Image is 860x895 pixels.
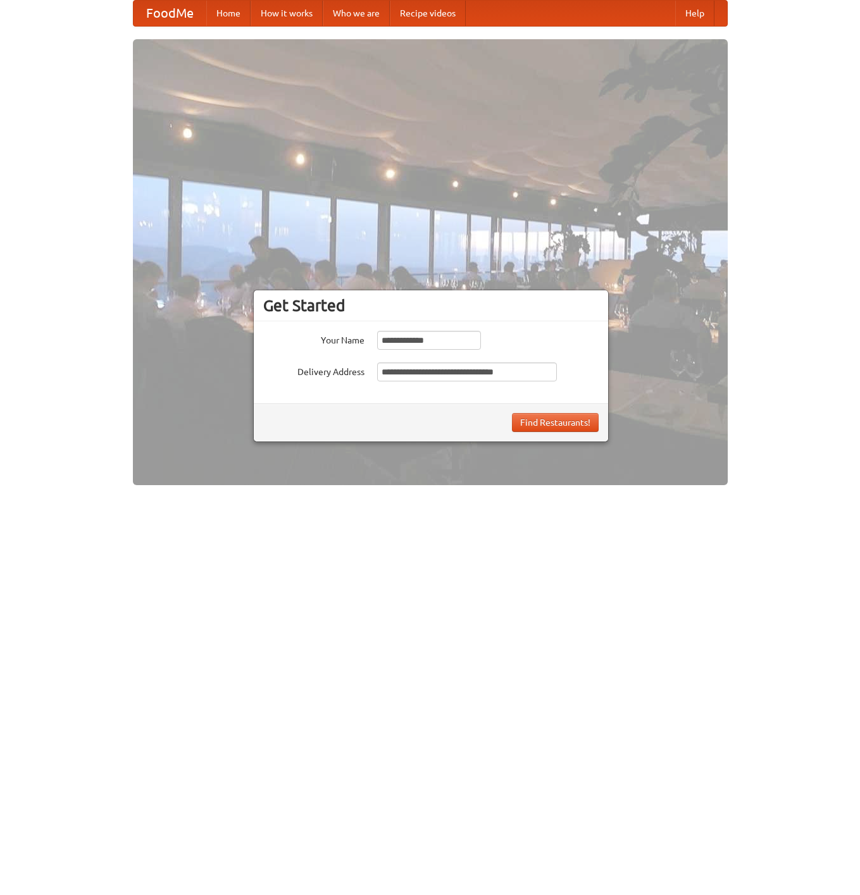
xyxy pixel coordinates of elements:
a: Recipe videos [390,1,466,26]
label: Your Name [263,331,365,347]
label: Delivery Address [263,362,365,378]
a: Help [675,1,714,26]
a: Who we are [323,1,390,26]
button: Find Restaurants! [512,413,599,432]
a: Home [206,1,251,26]
h3: Get Started [263,296,599,315]
a: How it works [251,1,323,26]
a: FoodMe [134,1,206,26]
